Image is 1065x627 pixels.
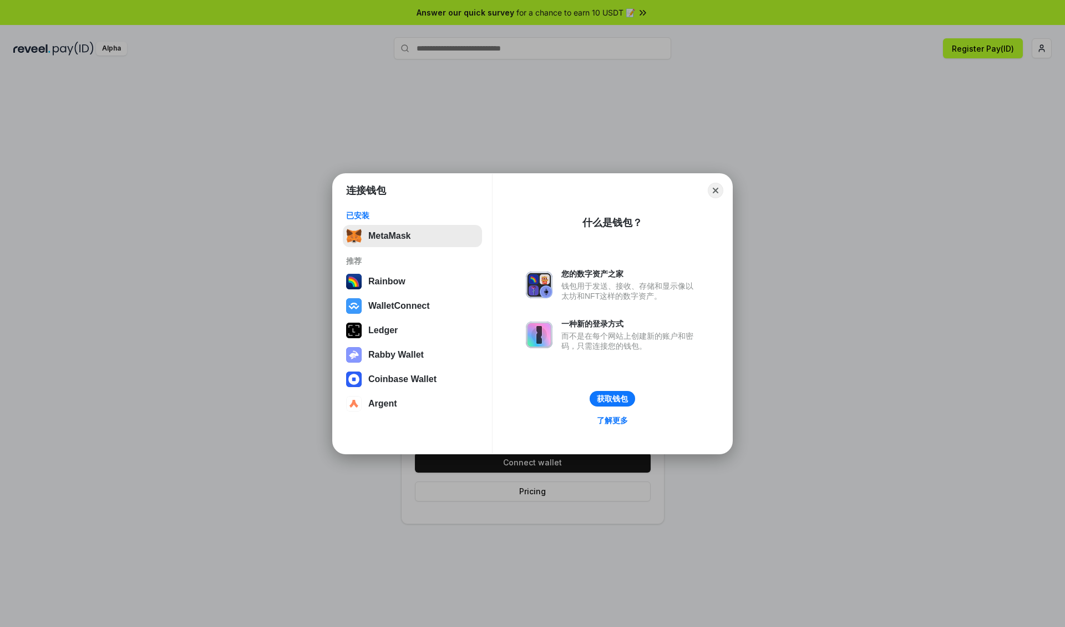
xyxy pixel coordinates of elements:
[368,350,424,360] div: Rabby Wallet
[597,394,628,404] div: 获取钱包
[343,270,482,293] button: Rainbow
[346,396,362,412] img: svg+xml,%3Csvg%20width%3D%2228%22%20height%3D%2228%22%20viewBox%3D%220%200%2028%2028%22%20fill%3D...
[343,368,482,390] button: Coinbase Wallet
[561,319,699,329] div: 一种新的登录方式
[708,183,723,198] button: Close
[561,269,699,279] div: 您的数字资产之家
[590,413,635,428] a: 了解更多
[368,325,398,335] div: Ledger
[526,272,552,298] img: svg+xml,%3Csvg%20xmlns%3D%22http%3A%2F%2Fwww.w3.org%2F2000%2Fsvg%22%20fill%3D%22none%22%20viewBox...
[343,225,482,247] button: MetaMask
[368,374,437,384] div: Coinbase Wallet
[343,319,482,342] button: Ledger
[561,331,699,351] div: 而不是在每个网站上创建新的账户和密码，只需连接您的钱包。
[343,344,482,366] button: Rabby Wallet
[368,231,410,241] div: MetaMask
[346,372,362,387] img: svg+xml,%3Csvg%20width%3D%2228%22%20height%3D%2228%22%20viewBox%3D%220%200%2028%2028%22%20fill%3D...
[346,184,386,197] h1: 连接钱包
[343,295,482,317] button: WalletConnect
[346,228,362,244] img: svg+xml,%3Csvg%20fill%3D%22none%22%20height%3D%2233%22%20viewBox%3D%220%200%2035%2033%22%20width%...
[346,256,479,266] div: 推荐
[368,277,405,287] div: Rainbow
[368,301,430,311] div: WalletConnect
[368,399,397,409] div: Argent
[582,216,642,229] div: 什么是钱包？
[346,210,479,220] div: 已安装
[346,323,362,338] img: svg+xml,%3Csvg%20xmlns%3D%22http%3A%2F%2Fwww.w3.org%2F2000%2Fsvg%22%20width%3D%2228%22%20height%3...
[346,298,362,314] img: svg+xml,%3Csvg%20width%3D%2228%22%20height%3D%2228%22%20viewBox%3D%220%200%2028%2028%22%20fill%3D...
[561,281,699,301] div: 钱包用于发送、接收、存储和显示像以太坊和NFT这样的数字资产。
[590,391,635,407] button: 获取钱包
[343,393,482,415] button: Argent
[346,347,362,363] img: svg+xml,%3Csvg%20xmlns%3D%22http%3A%2F%2Fwww.w3.org%2F2000%2Fsvg%22%20fill%3D%22none%22%20viewBox...
[526,322,552,348] img: svg+xml,%3Csvg%20xmlns%3D%22http%3A%2F%2Fwww.w3.org%2F2000%2Fsvg%22%20fill%3D%22none%22%20viewBox...
[597,415,628,425] div: 了解更多
[346,274,362,289] img: svg+xml,%3Csvg%20width%3D%22120%22%20height%3D%22120%22%20viewBox%3D%220%200%20120%20120%22%20fil...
